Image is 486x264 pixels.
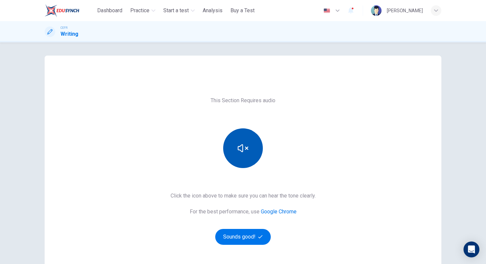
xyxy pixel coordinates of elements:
button: Analysis [200,5,225,17]
span: Start a test [163,7,189,15]
img: Profile picture [371,5,382,16]
span: Buy a Test [230,7,255,15]
h6: Click the icon above to make sure you can hear the tone clearly. [171,192,316,200]
img: en [323,8,331,13]
a: Google Chrome [261,208,297,215]
a: ELTC logo [45,4,95,17]
button: Practice [128,5,158,17]
img: ELTC logo [45,4,79,17]
button: Buy a Test [228,5,257,17]
span: CEFR [61,25,67,30]
h6: This Section Requires audio [211,97,275,105]
h1: Writing [61,30,78,38]
span: Dashboard [97,7,122,15]
button: Sounds good! [215,229,271,245]
button: Start a test [161,5,197,17]
button: Dashboard [95,5,125,17]
h6: For the best performance, use [190,208,297,216]
div: Open Intercom Messenger [464,242,479,257]
div: [PERSON_NAME] [387,7,423,15]
span: Analysis [203,7,223,15]
span: Practice [130,7,149,15]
